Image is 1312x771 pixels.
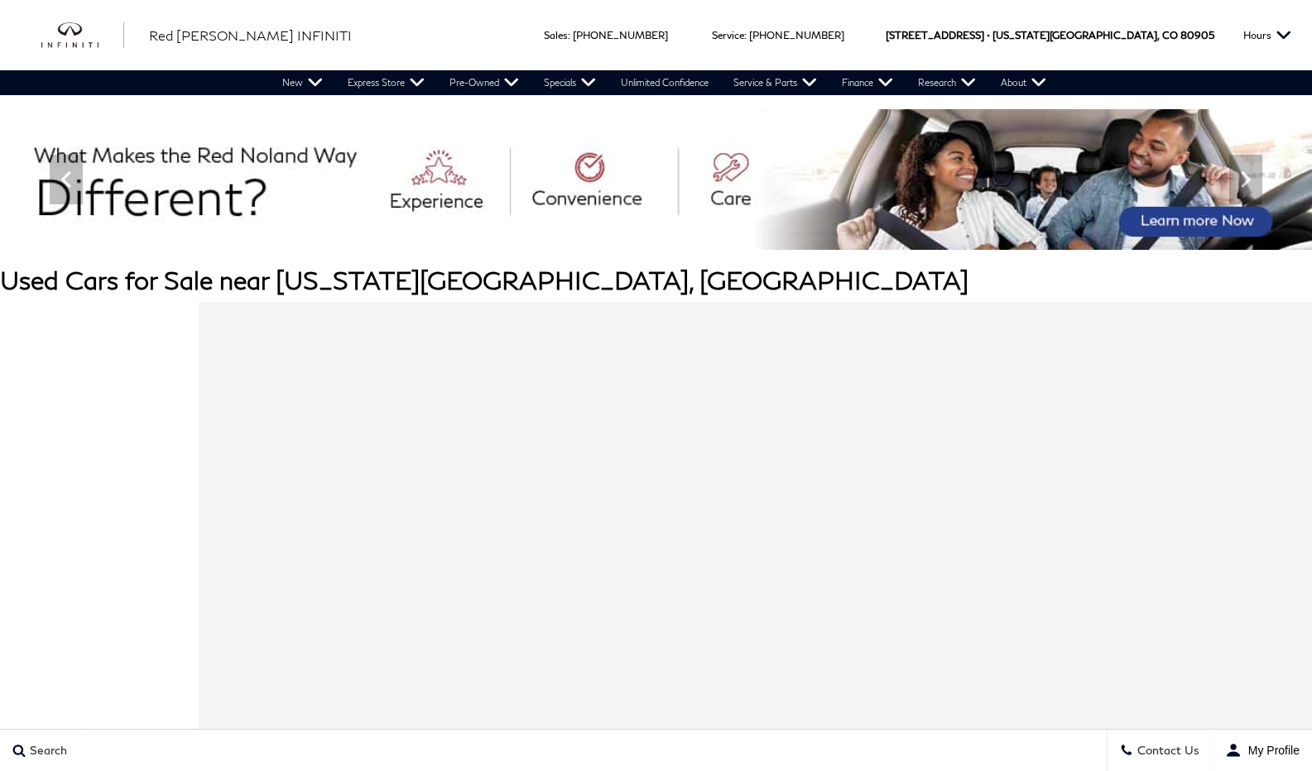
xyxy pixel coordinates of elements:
span: Service [712,29,744,41]
a: Finance [829,70,906,95]
a: About [988,70,1059,95]
a: infiniti [41,22,124,49]
span: Sales [544,29,568,41]
span: My Profile [1242,744,1300,757]
button: user-profile-menu [1213,730,1312,771]
a: Pre-Owned [437,70,531,95]
a: [STREET_ADDRESS] • [US_STATE][GEOGRAPHIC_DATA], CO 80905 [886,29,1214,41]
nav: Main Navigation [270,70,1059,95]
a: Red [PERSON_NAME] INFINITI [149,26,352,45]
span: Search [26,744,67,758]
img: INFINITI [41,22,124,49]
span: : [744,29,747,41]
a: [PHONE_NUMBER] [573,29,668,41]
a: New [270,70,335,95]
a: Service & Parts [721,70,829,95]
span: Contact Us [1133,744,1199,758]
a: Research [906,70,988,95]
span: Red [PERSON_NAME] INFINITI [149,27,352,43]
a: Unlimited Confidence [608,70,721,95]
a: Specials [531,70,608,95]
span: : [568,29,570,41]
a: Express Store [335,70,437,95]
a: [PHONE_NUMBER] [749,29,844,41]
